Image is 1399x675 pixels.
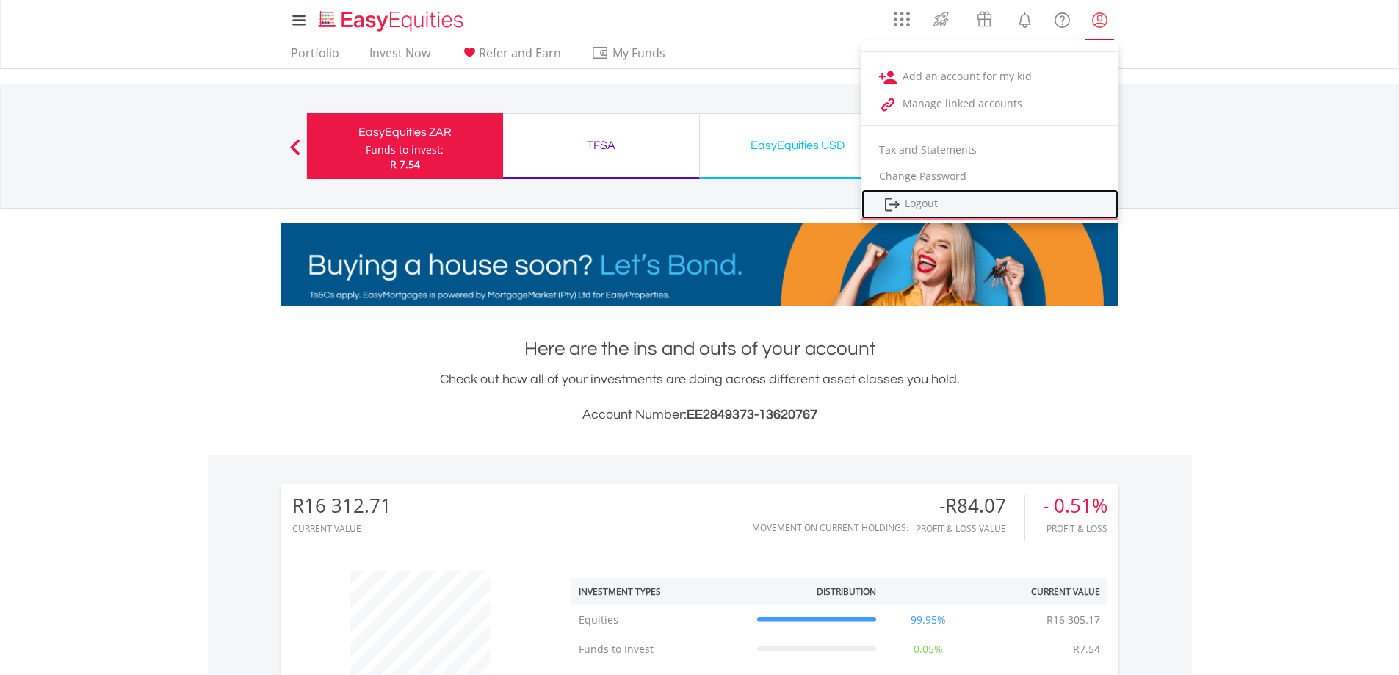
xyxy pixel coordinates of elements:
a: Home page [313,4,469,33]
a: Portfolio [285,46,345,68]
td: R7.54 [1066,635,1107,664]
a: AppsGrid [884,4,919,27]
a: My Profile [1081,4,1118,36]
h3: Account Number: [281,405,1118,425]
div: -R84.07 [916,495,1024,516]
span: My Funds [591,43,687,62]
th: Current Value [973,578,1107,605]
div: Profit & Loss Value [916,524,1024,533]
h1: Here are the ins and outs of your account [281,336,1118,362]
img: EasyEquities_Logo.png [316,9,469,33]
a: Refer and Earn [455,46,567,68]
img: vouchers-v2.svg [972,7,997,31]
div: Profit & Loss [1043,524,1107,533]
td: 0.05% [883,635,973,664]
div: Funds to invest: [366,142,444,157]
a: Vouchers [963,4,1006,31]
th: Investment Types [571,578,750,605]
a: Tax and Statements [861,137,1118,163]
a: Change Password [861,163,1118,189]
div: EasyEquities USD [709,135,887,156]
div: Check out how all of your investments are doing across different asset classes you hold. [281,369,1118,425]
div: Distribution [817,585,876,598]
div: Movement on Current Holdings: [752,523,908,533]
span: EE2849373-13620767 [687,408,817,422]
td: Funds to Invest [571,635,750,664]
a: Add an account for my kid [861,63,1118,90]
img: thrive-v2.svg [929,7,953,31]
td: R16 305.17 [1039,605,1107,635]
img: EasyMortage Promotion Banner [281,223,1118,306]
span: Refer and Earn [479,45,561,61]
div: EasyEquities ZAR [316,122,494,142]
div: - 0.51% [1043,495,1107,516]
img: grid-menu-icon.svg [894,11,910,27]
a: Manage linked accounts [861,90,1118,118]
a: Logout [861,189,1118,220]
a: Invest Now [364,46,436,68]
a: Notifications [1006,4,1044,33]
div: TFSA [512,135,690,156]
span: R 7.54 [390,157,420,171]
td: Equities [571,605,750,635]
div: CURRENT VALUE [292,524,391,533]
a: FAQ's and Support [1044,4,1081,33]
td: 99.95% [883,605,973,635]
div: R16 312.71 [292,495,391,516]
